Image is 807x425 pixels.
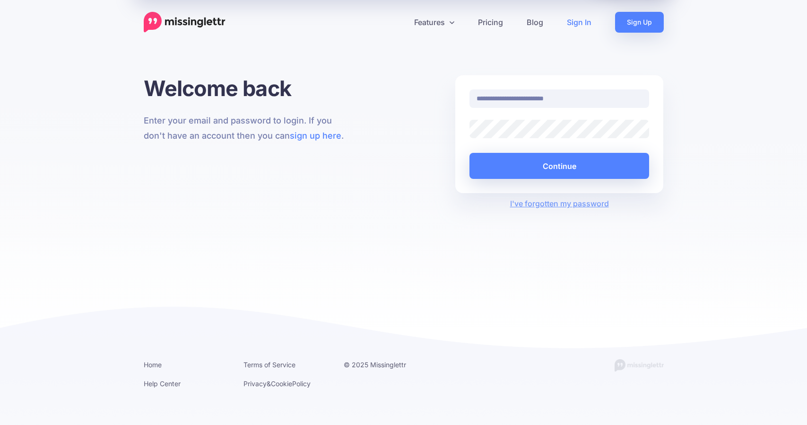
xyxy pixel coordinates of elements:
[290,131,341,141] a: sign up here
[144,361,162,369] a: Home
[402,12,466,33] a: Features
[344,359,430,371] li: © 2025 Missinglettr
[510,199,609,208] a: I've forgotten my password
[144,75,352,101] h1: Welcome back
[615,12,664,33] a: Sign Up
[144,380,181,388] a: Help Center
[243,378,330,390] li: & Policy
[243,380,267,388] a: Privacy
[555,12,603,33] a: Sign In
[243,361,295,369] a: Terms of Service
[515,12,555,33] a: Blog
[144,113,352,143] p: Enter your email and password to login. If you don't have an account then you can .
[466,12,515,33] a: Pricing
[271,380,292,388] a: Cookie
[469,153,650,179] button: Continue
